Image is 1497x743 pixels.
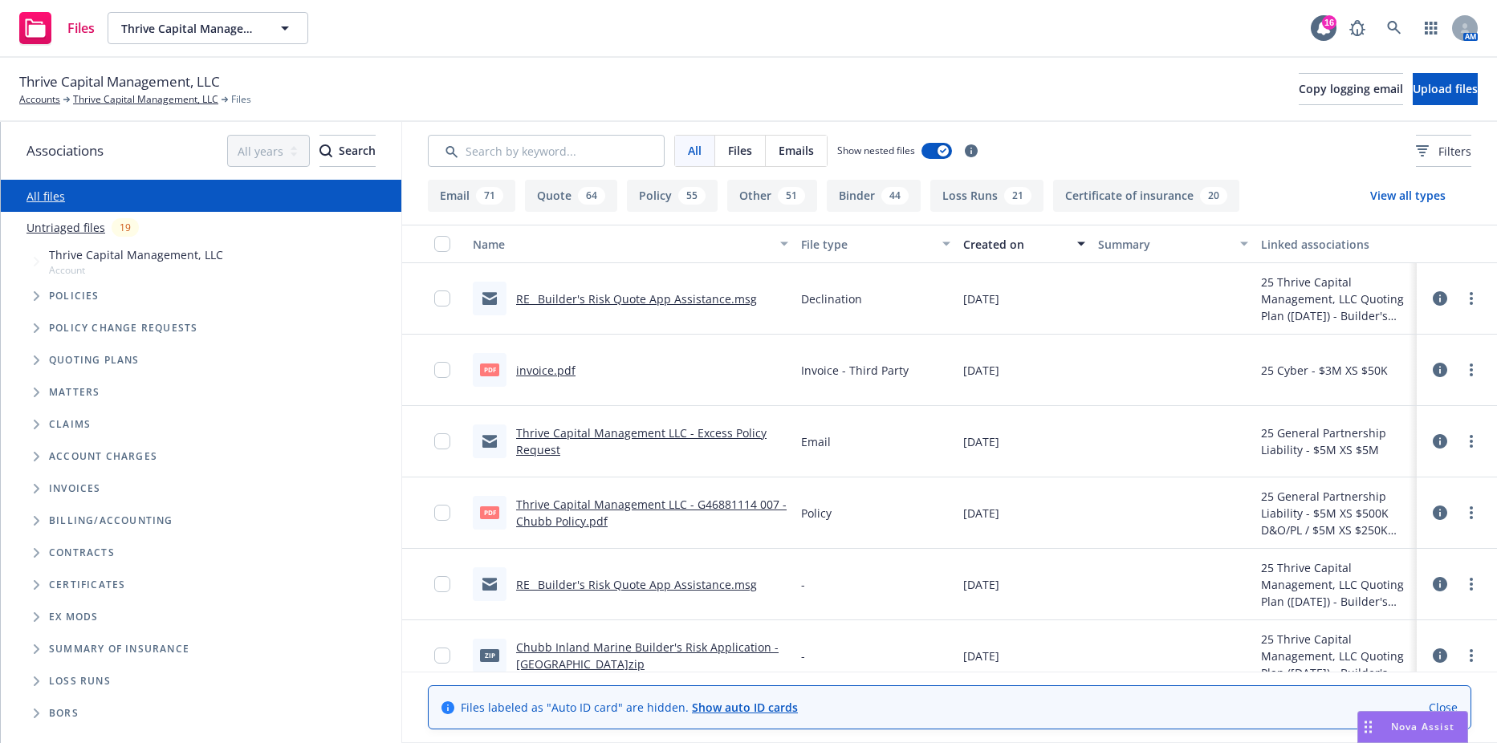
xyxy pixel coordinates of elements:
[480,363,499,376] span: pdf
[49,644,189,654] span: Summary of insurance
[688,142,702,159] span: All
[827,180,921,212] button: Binder
[434,290,450,307] input: Toggle Row Selected
[728,142,752,159] span: Files
[1416,143,1471,160] span: Filters
[1462,289,1481,308] a: more
[26,189,65,204] a: All files
[434,505,450,521] input: Toggle Row Selected
[49,612,98,622] span: Ex Mods
[1344,180,1471,212] button: View all types
[1462,503,1481,522] a: more
[1255,225,1417,263] button: Linked associations
[957,225,1092,263] button: Created on
[434,433,450,449] input: Toggle Row Selected
[578,187,605,205] div: 64
[837,144,915,157] span: Show nested files
[779,142,814,159] span: Emails
[49,388,100,397] span: Matters
[49,548,115,558] span: Contracts
[801,505,832,522] span: Policy
[627,180,718,212] button: Policy
[49,420,91,429] span: Claims
[49,291,100,301] span: Policies
[461,699,798,716] span: Files labeled as "Auto ID card" are hidden.
[1462,360,1481,380] a: more
[930,180,1043,212] button: Loss Runs
[1462,575,1481,594] a: more
[428,135,665,167] input: Search by keyword...
[801,648,805,664] span: -
[19,92,60,107] a: Accounts
[1261,559,1410,610] div: 25 Thrive Capital Management, LLC Quoting Plan ([DATE]) - Builder's Risk
[473,236,771,253] div: Name
[1200,187,1227,205] div: 20
[801,433,831,450] span: Email
[49,263,223,277] span: Account
[1053,180,1239,212] button: Certificate of insurance
[516,425,767,457] a: Thrive Capital Management LLC - Excess Policy Request
[516,497,787,529] a: Thrive Capital Management LLC - G46881114 007 - Chubb Policy.pdf
[26,219,105,236] a: Untriaged files
[49,323,197,333] span: Policy change requests
[49,580,125,590] span: Certificates
[1415,12,1447,44] a: Switch app
[49,676,111,686] span: Loss Runs
[963,576,999,593] span: [DATE]
[26,140,104,161] span: Associations
[466,225,795,263] button: Name
[1413,81,1478,96] span: Upload files
[434,576,450,592] input: Toggle Row Selected
[1299,81,1403,96] span: Copy logging email
[525,180,617,212] button: Quote
[121,20,260,37] span: Thrive Capital Management, LLC
[49,484,101,493] span: Invoices
[1462,432,1481,451] a: more
[516,291,757,307] a: RE_ Builder's Risk Quote App Assistance.msg
[49,452,157,461] span: Account charges
[516,639,779,672] a: Chubb Inland Marine Builder's Risk Application - [GEOGRAPHIC_DATA]zip
[1,505,401,729] div: Folder Tree Example
[49,708,79,718] span: BORs
[795,225,957,263] button: File type
[1438,143,1471,160] span: Filters
[778,187,805,205] div: 51
[231,92,251,107] span: Files
[319,144,332,157] svg: Search
[801,576,805,593] span: -
[434,362,450,378] input: Toggle Row Selected
[516,577,757,592] a: RE_ Builder's Risk Quote App Assistance.msg
[49,516,173,526] span: Billing/Accounting
[1378,12,1410,44] a: Search
[1429,699,1458,716] a: Close
[801,290,862,307] span: Declination
[480,506,499,518] span: pdf
[1261,631,1410,681] div: 25 Thrive Capital Management, LLC Quoting Plan ([DATE]) - Builder's Risk
[1004,187,1031,205] div: 21
[963,505,999,522] span: [DATE]
[480,649,499,661] span: zip
[112,218,139,237] div: 19
[1413,73,1478,105] button: Upload files
[1357,711,1468,743] button: Nova Assist
[1,243,401,505] div: Tree Example
[319,136,376,166] div: Search
[319,135,376,167] button: SearchSearch
[963,362,999,379] span: [DATE]
[1261,236,1410,253] div: Linked associations
[963,290,999,307] span: [DATE]
[73,92,218,107] a: Thrive Capital Management, LLC
[692,700,798,715] a: Show auto ID cards
[49,355,140,365] span: Quoting plans
[1416,135,1471,167] button: Filters
[963,433,999,450] span: [DATE]
[1391,720,1454,733] span: Nova Assist
[67,22,95,35] span: Files
[801,362,909,379] span: Invoice - Third Party
[881,187,909,205] div: 44
[49,246,223,263] span: Thrive Capital Management, LLC
[13,6,101,51] a: Files
[1261,488,1410,538] div: 25 General Partnership Liability - $5M XS $500K D&O/PL / $5M XS $250K (EPL)
[1261,274,1410,324] div: 25 Thrive Capital Management, LLC Quoting Plan ([DATE]) - Builder's Risk
[19,71,220,92] span: Thrive Capital Management, LLC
